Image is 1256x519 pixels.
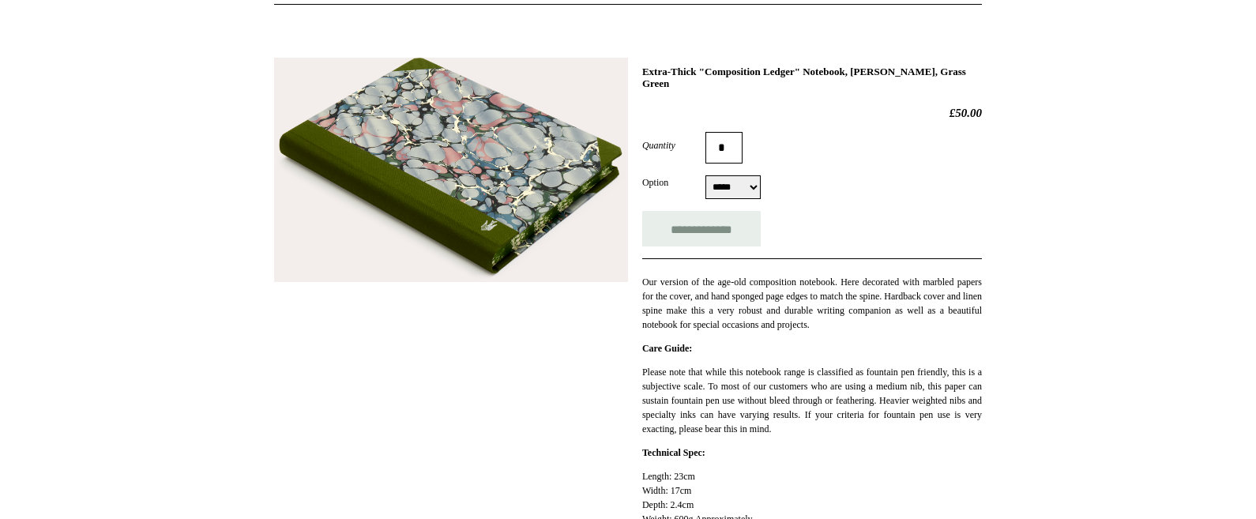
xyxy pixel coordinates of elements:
strong: Technical Spec: [642,447,705,458]
label: Option [642,175,705,190]
h1: Extra-Thick "Composition Ledger" Notebook, [PERSON_NAME], Grass Green [642,66,982,90]
h2: £50.00 [642,106,982,120]
label: Quantity [642,138,705,152]
strong: Care Guide: [642,343,692,354]
p: Please note that while this notebook range is classified as fountain pen friendly, this is a subj... [642,365,982,436]
p: Our version of the age-old composition notebook. Here decorated with marbled papers for the cover... [642,275,982,332]
img: Extra-Thick "Composition Ledger" Notebook, Jewel Ripple, Grass Green [274,58,628,282]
